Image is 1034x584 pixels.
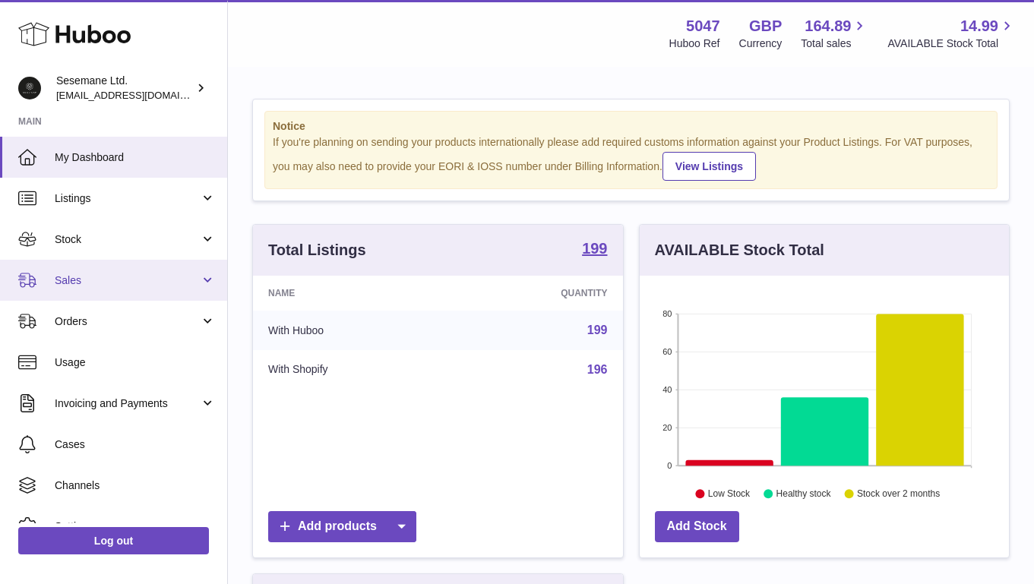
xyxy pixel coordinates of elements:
span: 164.89 [805,16,851,36]
img: info@soulcap.com [18,77,41,99]
span: Channels [55,478,216,493]
h3: AVAILABLE Stock Total [655,240,824,260]
span: Sales [55,273,200,288]
span: Total sales [801,36,868,51]
strong: 199 [582,241,607,256]
text: 80 [662,309,672,318]
div: Currency [739,36,783,51]
strong: 5047 [686,16,720,36]
a: 14.99 AVAILABLE Stock Total [887,16,1016,51]
span: 14.99 [960,16,998,36]
text: 20 [662,423,672,432]
td: With Shopify [253,350,452,390]
div: Huboo Ref [669,36,720,51]
a: 199 [587,324,608,336]
h3: Total Listings [268,240,366,260]
a: 199 [582,241,607,259]
span: Usage [55,355,216,370]
span: [EMAIL_ADDRESS][DOMAIN_NAME] [56,89,223,101]
a: View Listings [662,152,756,181]
text: 60 [662,347,672,356]
text: Stock over 2 months [857,488,940,499]
span: Orders [55,314,200,329]
strong: Notice [273,119,989,134]
span: Invoicing and Payments [55,396,200,411]
td: With Huboo [253,311,452,350]
text: 0 [667,461,672,470]
text: 40 [662,385,672,394]
a: 196 [587,363,608,376]
span: Stock [55,232,200,247]
th: Quantity [452,276,622,311]
span: Listings [55,191,200,206]
th: Name [253,276,452,311]
div: Sesemane Ltd. [56,74,193,103]
text: Healthy stock [776,488,831,499]
a: Add products [268,511,416,542]
span: AVAILABLE Stock Total [887,36,1016,51]
div: If you're planning on sending your products internationally please add required customs informati... [273,135,989,181]
a: Log out [18,527,209,554]
span: Settings [55,519,216,534]
span: Cases [55,437,216,452]
a: 164.89 Total sales [801,16,868,51]
span: My Dashboard [55,150,216,165]
strong: GBP [749,16,782,36]
a: Add Stock [655,511,739,542]
text: Low Stock [707,488,750,499]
